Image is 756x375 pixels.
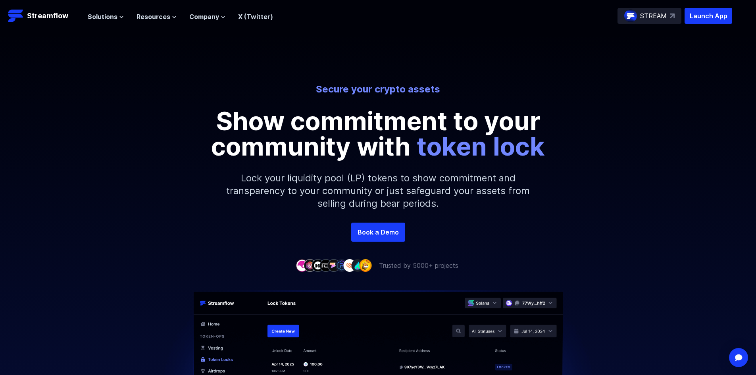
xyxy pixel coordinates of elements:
[27,10,68,21] p: Streamflow
[238,13,273,21] a: X (Twitter)
[200,108,557,159] p: Show commitment to your community with
[189,12,219,21] span: Company
[379,261,458,270] p: Trusted by 5000+ projects
[670,13,675,18] img: top-right-arrow.svg
[8,8,80,24] a: Streamflow
[189,12,225,21] button: Company
[158,83,598,96] p: Secure your crypto assets
[88,12,124,21] button: Solutions
[417,131,545,162] span: token lock
[304,259,316,271] img: company-2
[296,259,308,271] img: company-1
[137,12,170,21] span: Resources
[8,8,24,24] img: Streamflow Logo
[319,259,332,271] img: company-4
[88,12,117,21] span: Solutions
[617,8,681,24] a: STREAM
[335,259,348,271] img: company-6
[343,259,356,271] img: company-7
[351,223,405,242] a: Book a Demo
[359,259,372,271] img: company-9
[208,159,549,223] p: Lock your liquidity pool (LP) tokens to show commitment and transparency to your community or jus...
[729,348,748,367] div: Open Intercom Messenger
[137,12,177,21] button: Resources
[685,8,732,24] button: Launch App
[312,259,324,271] img: company-3
[327,259,340,271] img: company-5
[624,10,637,22] img: streamflow-logo-circle.png
[640,11,667,21] p: STREAM
[351,259,364,271] img: company-8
